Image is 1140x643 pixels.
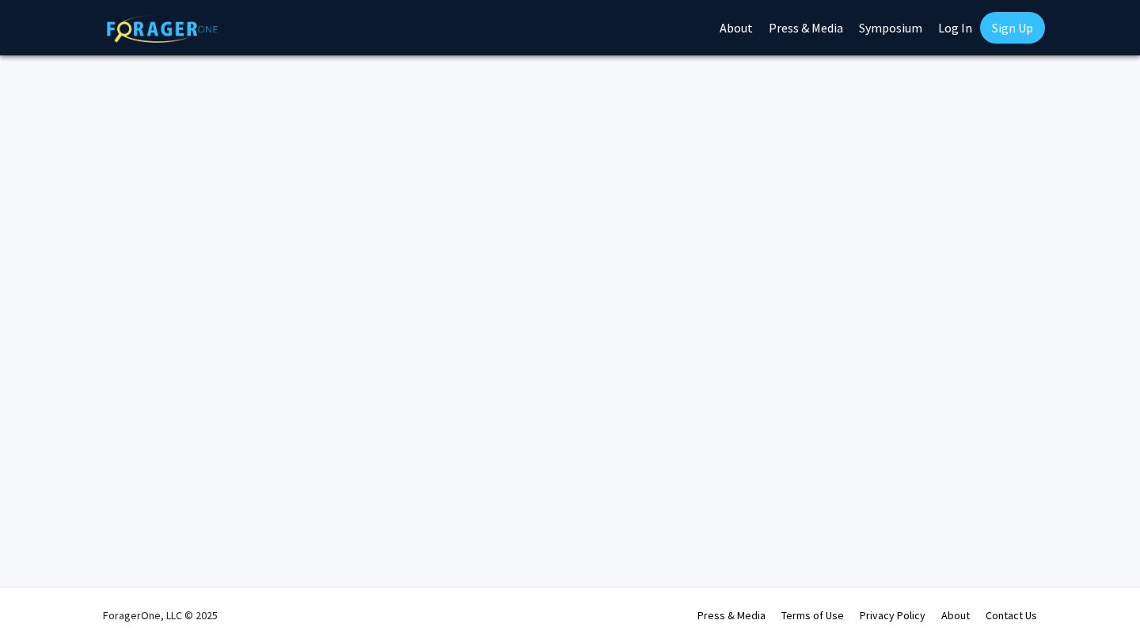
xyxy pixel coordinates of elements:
a: Terms of Use [781,608,844,622]
a: Press & Media [697,608,766,622]
div: ForagerOne, LLC © 2025 [103,588,218,643]
a: Sign Up [980,12,1045,44]
a: About [941,608,970,622]
a: Contact Us [986,608,1037,622]
img: ForagerOne Logo [107,15,218,43]
a: Privacy Policy [860,608,925,622]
